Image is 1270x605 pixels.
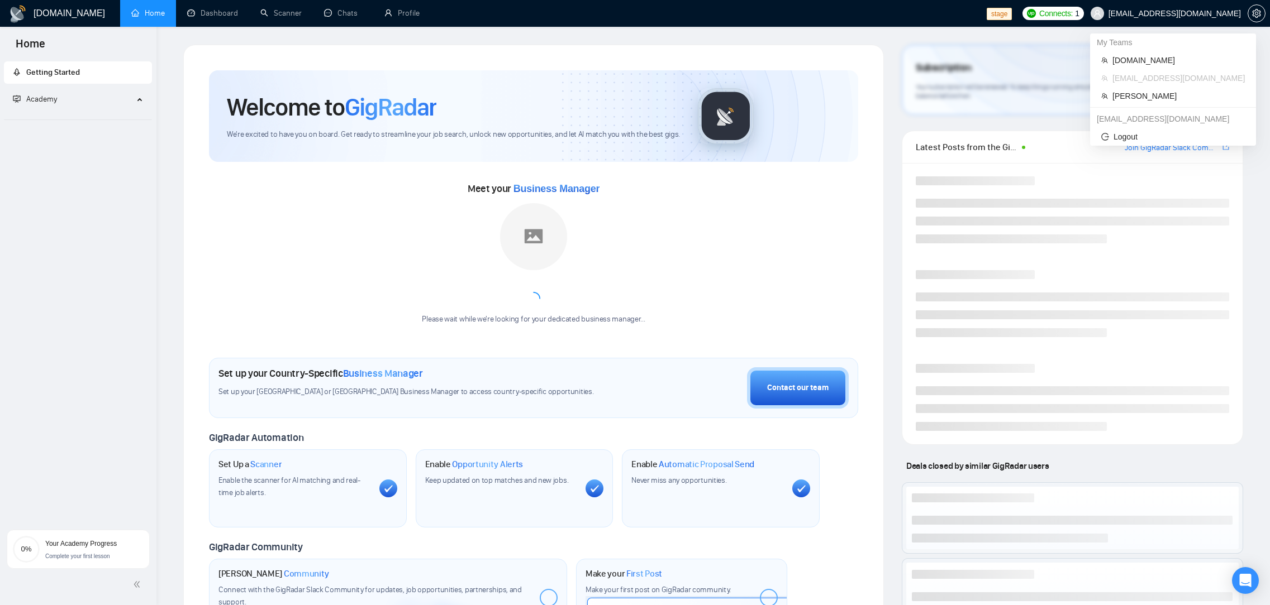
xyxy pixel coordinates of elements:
span: Business Manager [343,367,423,380]
span: Home [7,36,54,59]
span: Academy [13,94,57,104]
span: Deals closed by similar GigRadar users [902,456,1053,476]
a: setting [1248,9,1266,18]
a: searchScanner [260,8,302,18]
span: setting [1248,9,1265,18]
div: vadym@gigradar.io [1090,110,1256,128]
span: team [1101,93,1108,99]
span: [DOMAIN_NAME] [1112,54,1245,66]
span: Automatic Proposal Send [659,459,754,470]
span: team [1101,57,1108,64]
span: [EMAIL_ADDRESS][DOMAIN_NAME] [1112,72,1245,84]
span: double-left [133,579,144,590]
span: Getting Started [26,68,80,77]
span: Community [284,568,329,579]
span: fund-projection-screen [13,95,21,103]
h1: Make your [586,568,662,579]
img: logo [9,5,27,23]
span: GigRadar Automation [209,431,303,444]
h1: Enable [425,459,524,470]
span: 1 [1075,7,1079,20]
div: Please wait while we're looking for your dedicated business manager... [415,314,651,325]
h1: Enable [631,459,754,470]
span: Scanner [250,459,282,470]
h1: [PERSON_NAME] [218,568,329,579]
h1: Set up your Country-Specific [218,367,423,380]
a: export [1223,142,1229,152]
img: upwork-logo.png [1027,9,1036,18]
span: Complete your first lesson [45,553,110,559]
span: GigRadar Community [209,541,303,553]
span: Subscription [916,59,971,78]
span: loading [527,292,540,305]
span: Enable the scanner for AI matching and real-time job alerts. [218,476,360,497]
span: 0% [13,545,40,553]
span: Set up your [GEOGRAPHIC_DATA] or [GEOGRAPHIC_DATA] Business Manager to access country-specific op... [218,387,597,397]
h1: Set Up a [218,459,282,470]
li: Getting Started [4,61,152,84]
li: Academy Homepage [4,115,152,122]
div: Open Intercom Messenger [1232,567,1259,594]
a: dashboardDashboard [187,8,238,18]
h1: Welcome to [227,92,436,122]
span: Opportunity Alerts [452,459,523,470]
div: Contact our team [767,382,829,394]
span: [PERSON_NAME] [1112,90,1245,102]
button: setting [1248,4,1266,22]
div: My Teams [1090,33,1256,51]
span: stage [987,8,1012,20]
span: rocket [13,68,21,76]
span: Academy [26,94,57,104]
img: gigradar-logo.png [698,88,754,144]
span: GigRadar [345,92,436,122]
span: Connects: [1039,7,1073,20]
img: placeholder.png [500,203,567,270]
span: First Post [626,568,662,579]
span: logout [1101,133,1109,141]
a: homeHome [131,8,165,18]
span: Your subscription will be renewed. To keep things running smoothly, make sure your payment method... [916,83,1226,100]
span: Never miss any opportunities. [631,476,726,485]
span: We're excited to have you on board. Get ready to streamline your job search, unlock new opportuni... [227,129,680,140]
a: userProfile [384,8,420,18]
span: Meet your [468,183,600,195]
span: user [1093,9,1101,17]
button: Contact our team [747,367,849,409]
span: Logout [1101,131,1245,143]
a: messageChats [324,8,362,18]
span: team [1101,75,1108,81]
span: Make your first post on GigRadar community. [586,585,731,594]
span: Business Manager [513,183,600,194]
span: Latest Posts from the GigRadar Community [916,140,1019,154]
span: Your Academy Progress [45,540,117,548]
span: Keep updated on top matches and new jobs. [425,476,569,485]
